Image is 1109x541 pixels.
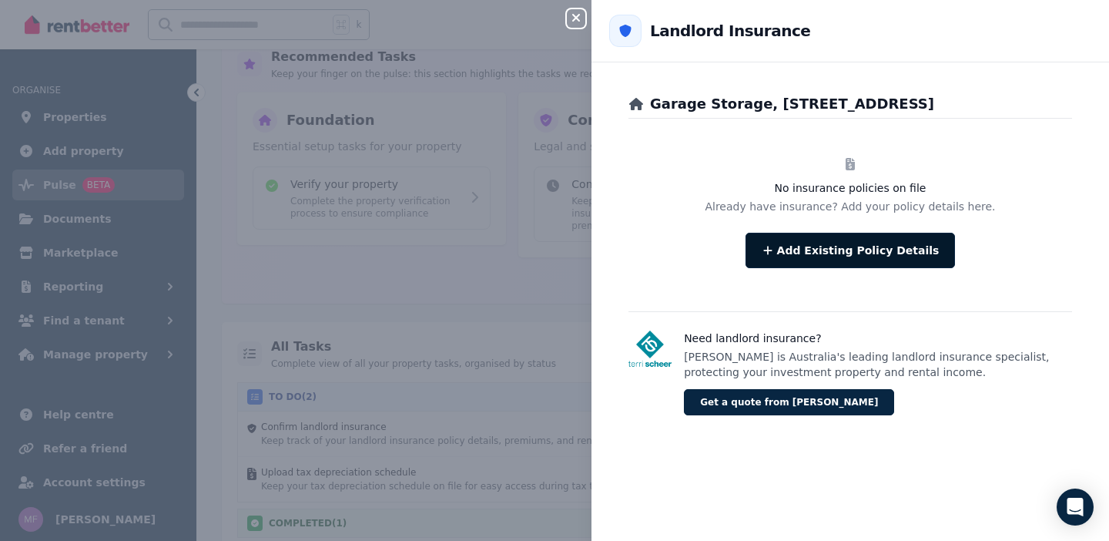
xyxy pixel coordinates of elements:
[628,331,672,368] img: Terri Scheer
[650,20,810,42] h2: Landlord Insurance
[684,331,1072,346] h3: Need landlord insurance?
[628,180,1072,196] h3: No insurance policies on file
[628,199,1072,214] p: Already have insurance? Add your policy details here.
[745,233,956,268] button: Add Existing Policy Details
[650,93,934,115] h2: Garage Storage, [STREET_ADDRESS]
[684,349,1072,380] p: [PERSON_NAME] is Australia's leading landlord insurance specialist, protecting your investment pr...
[1057,489,1094,526] div: Open Intercom Messenger
[684,389,894,415] button: Get a quote from [PERSON_NAME]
